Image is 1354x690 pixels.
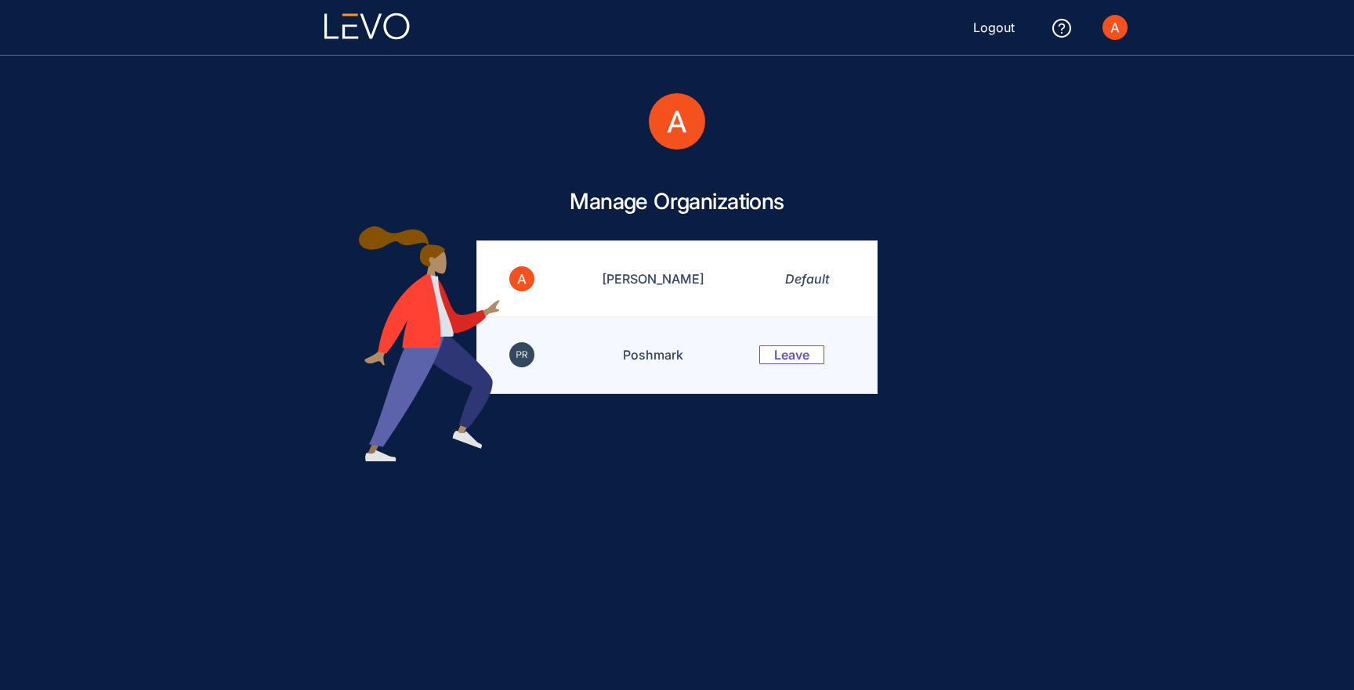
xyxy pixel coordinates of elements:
span: Default [785,271,829,287]
img: ACg8ocLnHzL2mS1sHZMNg1IAUk6PfTgc_FQ1eQNpasjNCeA9m4cmcg=s96-c [649,93,705,150]
td: Poshmark [547,317,740,393]
button: Logout [961,15,1027,40]
span: Leave [774,348,809,362]
td: [PERSON_NAME] [547,241,740,317]
h3: Manage Organizations [570,187,784,215]
img: e1b17c8bdc423d52424237fe9ee36bd4 [509,342,534,367]
img: ACg8ocLnHzL2mS1sHZMNg1IAUk6PfTgc_FQ1eQNpasjNCeA9m4cmcg=s96-c [509,266,534,291]
button: Leave [759,345,824,364]
span: Logout [973,20,1015,34]
img: Anand Ganesan profile [1102,15,1128,40]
